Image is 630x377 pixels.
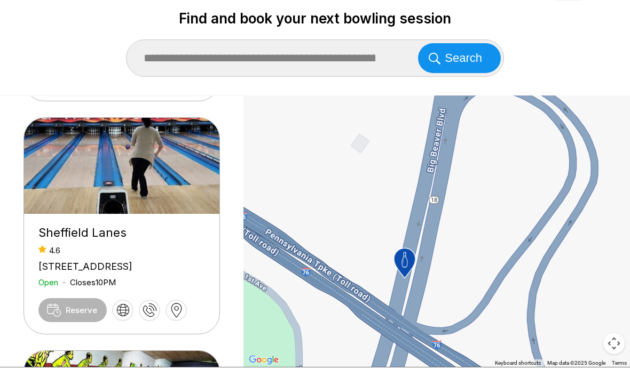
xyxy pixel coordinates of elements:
div: 4.6 [38,245,205,255]
button: Search [418,43,501,73]
div: Closes 10PM [70,277,116,287]
div: [STREET_ADDRESS] [38,261,205,272]
a: Terms (opens in new tab) [612,360,627,366]
button: Keyboard shortcuts [495,359,541,367]
span: Search [445,51,482,65]
img: Google [246,353,281,367]
a: Open this area in Google Maps (opens a new window) [246,353,281,367]
div: Open [38,277,58,287]
img: Sheffield Lanes [24,118,220,214]
span: Map data ©2025 Google [547,360,605,366]
gmp-advanced-marker: Sims Bowling Lanes [387,245,423,283]
div: Sheffield Lanes [38,226,205,240]
button: Map camera controls [603,333,625,354]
